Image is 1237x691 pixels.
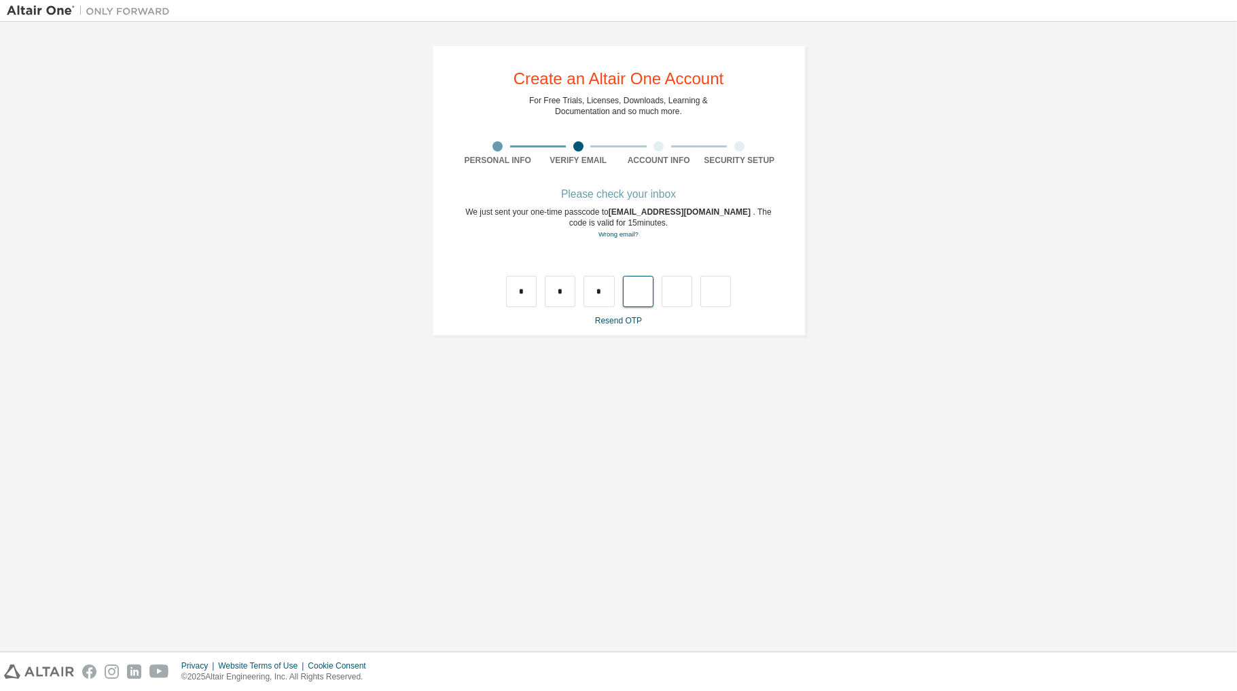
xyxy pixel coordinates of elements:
div: Verify Email [538,155,619,166]
div: Security Setup [699,155,780,166]
div: Please check your inbox [458,190,780,198]
img: Altair One [7,4,177,18]
img: linkedin.svg [127,665,141,679]
img: youtube.svg [149,665,169,679]
img: altair_logo.svg [4,665,74,679]
img: instagram.svg [105,665,119,679]
a: Resend OTP [595,316,642,325]
div: Account Info [619,155,700,166]
div: Personal Info [458,155,539,166]
div: Website Terms of Use [218,660,308,671]
div: Cookie Consent [308,660,374,671]
a: Go back to the registration form [598,230,639,238]
div: We just sent your one-time passcode to . The code is valid for 15 minutes. [458,207,780,240]
img: facebook.svg [82,665,96,679]
p: © 2025 Altair Engineering, Inc. All Rights Reserved. [181,671,374,683]
div: Privacy [181,660,218,671]
span: [EMAIL_ADDRESS][DOMAIN_NAME] [609,207,753,217]
div: For Free Trials, Licenses, Downloads, Learning & Documentation and so much more. [529,95,708,117]
div: Create an Altair One Account [514,71,724,87]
